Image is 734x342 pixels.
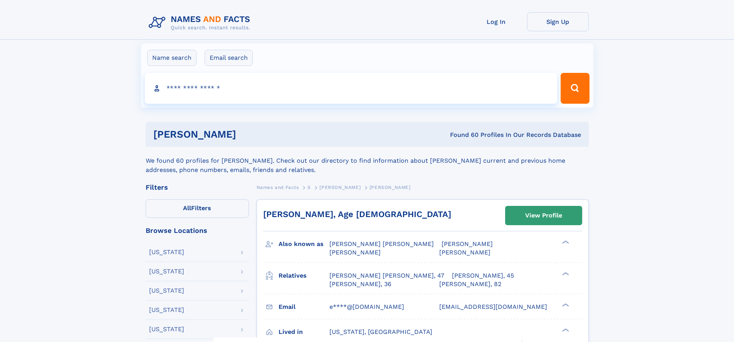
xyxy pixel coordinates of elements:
a: [PERSON_NAME], 45 [452,271,514,280]
span: [PERSON_NAME] [439,249,490,256]
a: S [307,182,311,192]
a: View Profile [506,206,582,225]
h3: Also known as [279,238,329,251]
a: Log In [465,12,527,31]
div: [US_STATE] [149,249,184,255]
a: [PERSON_NAME], 82 [439,280,501,288]
div: ❯ [560,240,569,245]
img: Logo Names and Facts [146,12,257,33]
span: [PERSON_NAME] [PERSON_NAME] [329,240,434,248]
div: [US_STATE] [149,326,184,332]
span: All [183,204,191,212]
div: We found 60 profiles for [PERSON_NAME]. Check out our directory to find information about [PERSON... [146,147,589,175]
h1: [PERSON_NAME] [153,130,343,139]
label: Email search [205,50,253,66]
a: [PERSON_NAME] [319,182,361,192]
div: [US_STATE] [149,268,184,275]
a: [PERSON_NAME], Age [DEMOGRAPHIC_DATA] [263,209,451,219]
span: [EMAIL_ADDRESS][DOMAIN_NAME] [439,303,547,310]
a: [PERSON_NAME], 36 [329,280,391,288]
div: [US_STATE] [149,288,184,294]
button: Search Button [561,73,589,104]
span: [PERSON_NAME] [319,185,361,190]
a: Sign Up [527,12,589,31]
span: [PERSON_NAME] [329,249,381,256]
label: Filters [146,199,249,218]
h3: Relatives [279,269,329,282]
input: search input [145,73,558,104]
div: Found 60 Profiles In Our Records Database [343,131,581,139]
a: Names and Facts [257,182,299,192]
span: S [307,185,311,190]
div: Browse Locations [146,227,249,234]
label: Name search [147,50,197,66]
h3: Email [279,300,329,313]
div: [US_STATE] [149,307,184,313]
span: [PERSON_NAME] [370,185,411,190]
div: ❯ [560,271,569,276]
div: ❯ [560,327,569,332]
div: Filters [146,184,249,191]
span: [PERSON_NAME] [442,240,493,248]
div: View Profile [525,207,562,224]
div: ❯ [560,302,569,307]
h3: Lived in [279,325,329,339]
span: [US_STATE], [GEOGRAPHIC_DATA] [329,328,432,335]
a: [PERSON_NAME] [PERSON_NAME], 47 [329,271,444,280]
